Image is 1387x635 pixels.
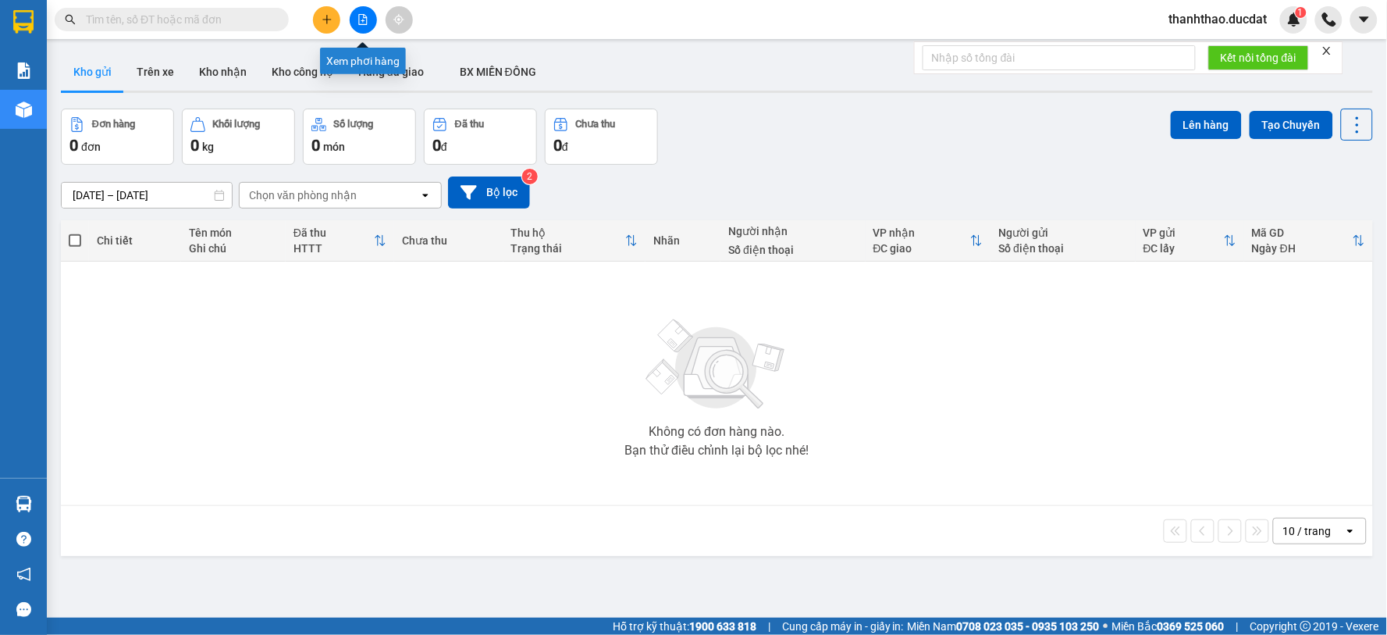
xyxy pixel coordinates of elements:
button: Đơn hàng0đơn [61,109,174,165]
span: Kết nối tổng đài [1221,49,1296,66]
button: file-add [350,6,377,34]
div: Người gửi [998,227,1127,239]
button: caret-down [1350,6,1378,34]
input: Select a date range. [62,183,232,208]
button: aim [386,6,413,34]
div: ĐC giao [873,242,971,255]
strong: 0708 023 035 - 0935 103 250 [957,620,1100,633]
strong: 1900 633 818 [689,620,756,633]
span: | [1236,618,1239,635]
button: Lên hàng [1171,111,1242,139]
span: 1 [1298,7,1303,18]
span: món [323,141,345,153]
span: search [65,14,76,25]
div: 10 / trang [1283,523,1332,539]
th: Toggle SortBy [1136,220,1244,262]
th: Toggle SortBy [286,220,395,262]
span: file-add [357,14,368,25]
span: Miền Nam [908,618,1100,635]
img: warehouse-icon [16,102,32,118]
div: Chưa thu [402,234,495,247]
span: Cung cấp máy in - giấy in: [782,618,904,635]
span: đơn [81,141,101,153]
th: Toggle SortBy [866,220,991,262]
span: 0 [190,136,199,155]
img: warehouse-icon [16,496,32,512]
button: Trên xe [124,53,187,91]
span: copyright [1300,621,1311,632]
button: Kho công nợ [259,53,346,91]
th: Toggle SortBy [1244,220,1373,262]
div: Ghi chú [189,242,278,255]
img: icon-new-feature [1287,12,1301,27]
div: Bạn thử điều chỉnh lại bộ lọc nhé! [624,444,809,457]
span: Miền Bắc [1112,618,1225,635]
div: Số điện thoại [998,242,1127,255]
div: Chưa thu [576,119,616,130]
div: Số lượng [334,119,374,130]
span: 0 [69,136,78,155]
svg: open [1344,525,1357,537]
div: Số điện thoại [728,244,857,256]
button: Bộ lọc [448,177,530,209]
button: Kết nối tổng đài [1208,45,1309,70]
span: 0 [311,136,320,155]
input: Nhập số tổng đài [923,45,1196,70]
sup: 1 [1296,7,1307,18]
img: solution-icon [16,62,32,79]
span: plus [322,14,333,25]
div: Khối lượng [213,119,261,130]
button: Số lượng0món [303,109,416,165]
span: BX MIỀN ĐÔNG [460,66,536,78]
span: kg [202,141,214,153]
span: 0 [553,136,562,155]
strong: 0369 525 060 [1158,620,1225,633]
div: VP gửi [1143,227,1224,239]
button: Tạo Chuyến [1250,111,1333,139]
div: Người nhận [728,225,857,237]
button: plus [313,6,340,34]
span: Hỗ trợ kỹ thuật: [613,618,756,635]
img: svg+xml;base64,PHN2ZyBjbGFzcz0ibGlzdC1wbHVnX19zdmciIHhtbG5zPSJodHRwOi8vd3d3LnczLm9yZy8yMDAwL3N2Zy... [638,310,795,419]
div: Chọn văn phòng nhận [249,187,357,203]
div: Tên món [189,227,278,239]
div: Không có đơn hàng nào. [649,426,784,438]
span: 0 [432,136,441,155]
div: Chi tiết [97,234,173,247]
span: notification [16,567,31,582]
div: Nhãn [653,234,713,247]
span: caret-down [1357,12,1371,27]
button: Chưa thu0đ [545,109,658,165]
div: Trạng thái [511,242,625,255]
img: logo-vxr [13,10,34,34]
span: đ [441,141,447,153]
input: Tìm tên, số ĐT hoặc mã đơn [86,11,270,28]
span: thanhthao.ducdat [1157,9,1280,29]
div: Đơn hàng [92,119,135,130]
span: | [768,618,770,635]
span: aim [393,14,404,25]
img: phone-icon [1322,12,1336,27]
span: đ [562,141,568,153]
span: message [16,602,31,617]
button: Khối lượng0kg [182,109,295,165]
button: Kho gửi [61,53,124,91]
span: question-circle [16,532,31,547]
div: HTTT [293,242,375,255]
div: Mã GD [1252,227,1353,239]
div: Thu hộ [511,227,625,239]
div: Ngày ĐH [1252,242,1353,255]
sup: 2 [522,169,538,184]
div: VP nhận [873,227,971,239]
div: Đã thu [293,227,375,239]
th: Toggle SortBy [503,220,645,262]
svg: open [419,189,432,202]
button: Hàng đã giao [346,53,436,91]
button: Kho nhận [187,53,259,91]
div: Đã thu [455,119,484,130]
span: close [1321,45,1332,56]
span: ⚪️ [1104,623,1108,630]
button: Đã thu0đ [424,109,537,165]
div: ĐC lấy [1143,242,1224,255]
